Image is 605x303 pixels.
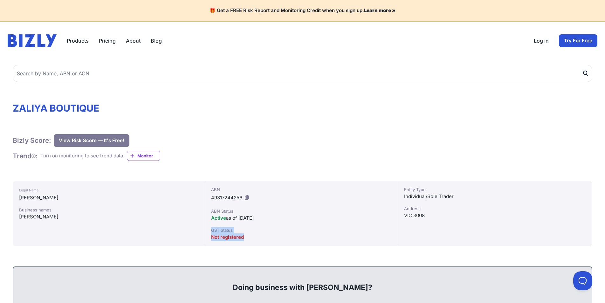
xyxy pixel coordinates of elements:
div: Turn on monitoring to see trend data. [40,152,124,160]
a: Monitor [127,151,160,161]
input: Search by Name, ABN or ACN [13,65,592,82]
a: Try For Free [559,34,597,47]
a: Pricing [99,37,116,45]
div: as of [DATE] [211,214,394,222]
div: Entity Type [404,186,587,193]
h1: Bizly Score: [13,136,51,145]
div: Address [404,205,587,212]
span: 49317244256 [211,195,242,201]
div: Legal Name [19,186,199,194]
iframe: Toggle Customer Support [573,271,592,290]
span: Monitor [137,153,160,159]
button: View Risk Score — It's Free! [54,134,129,147]
a: Learn more » [364,7,395,13]
h1: Trend : [13,152,38,160]
a: About [126,37,141,45]
div: ABN [211,186,394,193]
a: Blog [151,37,162,45]
span: Not registered [211,234,244,240]
div: Individual/Sole Trader [404,193,587,200]
button: Products [67,37,89,45]
div: [PERSON_NAME] [19,213,199,221]
h4: 🎁 Get a FREE Risk Report and Monitoring Credit when you sign up. [8,8,597,14]
div: [PERSON_NAME] [19,194,199,202]
div: VIC 3008 [404,212,587,219]
div: ABN Status [211,208,394,214]
div: Doing business with [PERSON_NAME]? [20,272,585,293]
a: Log in [534,37,549,45]
h1: ZALIYA BOUTIQUE [13,102,592,114]
div: GST Status [211,227,394,233]
span: Active [211,215,226,221]
div: Business names [19,207,199,213]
